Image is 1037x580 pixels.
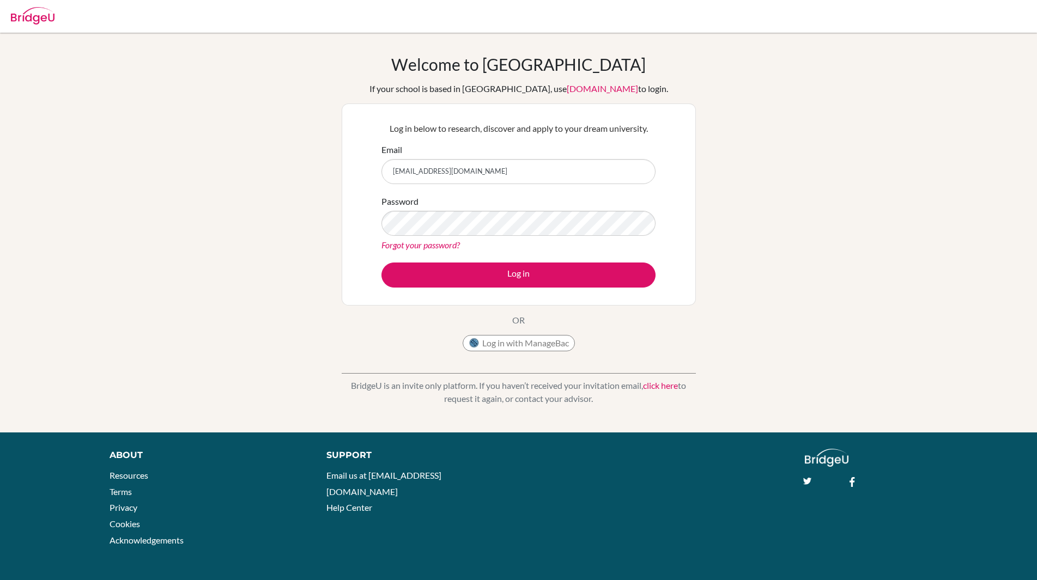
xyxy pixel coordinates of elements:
[381,262,656,288] button: Log in
[381,195,419,208] label: Password
[110,449,302,462] div: About
[110,470,148,480] a: Resources
[342,379,696,405] p: BridgeU is an invite only platform. If you haven’t received your invitation email, to request it ...
[567,83,638,94] a: [DOMAIN_NAME]
[326,449,506,462] div: Support
[391,54,646,74] h1: Welcome to [GEOGRAPHIC_DATA]
[110,518,140,529] a: Cookies
[369,82,668,95] div: If your school is based in [GEOGRAPHIC_DATA], use to login.
[805,449,849,467] img: logo_white@2x-f4f0deed5e89b7ecb1c2cc34c3e3d731f90f0f143d5ea2071677605dd97b5244.png
[381,143,402,156] label: Email
[110,486,132,497] a: Terms
[326,470,441,497] a: Email us at [EMAIL_ADDRESS][DOMAIN_NAME]
[11,7,54,25] img: Bridge-U
[463,335,575,351] button: Log in with ManageBac
[643,380,678,390] a: click here
[512,314,525,327] p: OR
[381,240,460,250] a: Forgot your password?
[110,502,137,512] a: Privacy
[381,122,656,135] p: Log in below to research, discover and apply to your dream university.
[110,535,184,545] a: Acknowledgements
[326,502,372,512] a: Help Center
